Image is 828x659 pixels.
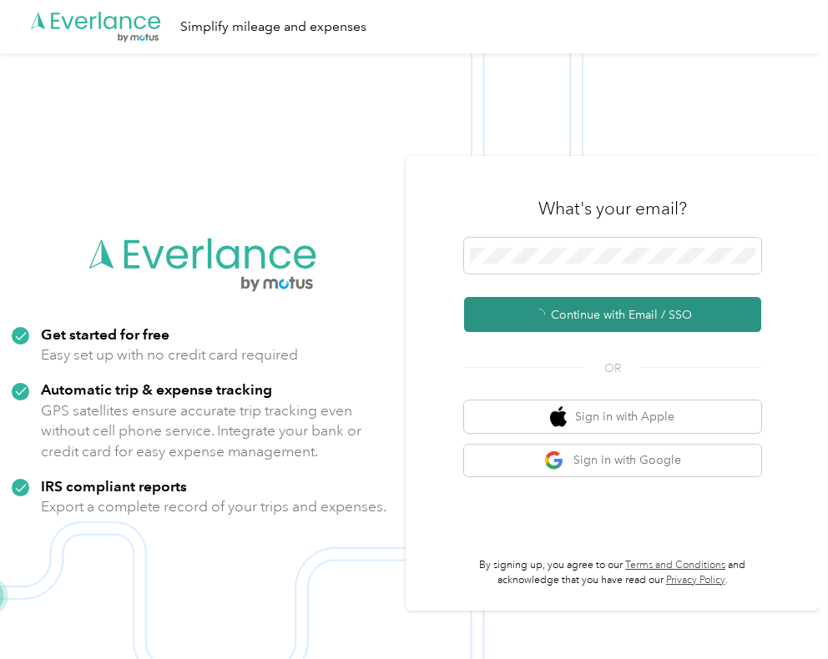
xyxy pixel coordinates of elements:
button: Continue with Email / SSO [464,297,762,332]
a: Privacy Policy [666,574,725,586]
p: GPS satellites ensure accurate trip tracking even without cell phone service. Integrate your bank... [41,400,394,462]
p: Export a complete record of your trips and expenses. [41,496,386,517]
p: Easy set up with no credit card required [41,345,298,365]
strong: Automatic trip & expense tracking [41,380,272,398]
span: OR [583,360,642,377]
img: google logo [544,450,565,471]
img: apple logo [550,406,567,427]
strong: IRS compliant reports [41,477,187,495]
a: Terms and Conditions [625,559,725,571]
button: apple logoSign in with Apple [464,400,762,433]
p: By signing up, you agree to our and acknowledge that you have read our . [464,558,762,587]
button: google logoSign in with Google [464,445,762,477]
div: Simplify mileage and expenses [180,17,366,38]
strong: Get started for free [41,325,169,343]
h3: What's your email? [538,197,687,220]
